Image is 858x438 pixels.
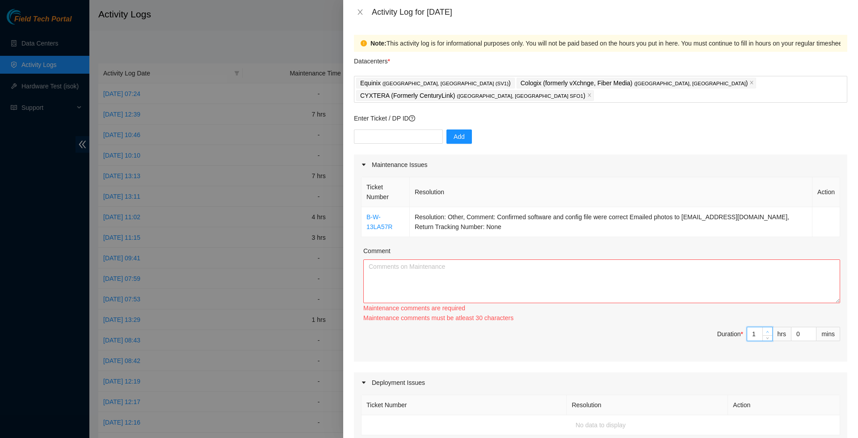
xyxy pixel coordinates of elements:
div: Deployment Issues [354,372,847,393]
div: Activity Log for [DATE] [372,7,847,17]
span: down [765,336,770,341]
th: Ticket Number [362,395,567,415]
strong: Note: [364,38,380,48]
div: Maintenance comments are required [363,303,840,313]
div: hrs [773,327,791,341]
p: Enter Ticket / DP ID [354,113,847,123]
span: question-circle [409,115,415,121]
span: Increase Value [762,327,772,335]
span: caret-right [361,162,366,167]
td: No data to display [362,415,840,435]
span: caret-right [361,380,366,385]
span: up [765,329,770,334]
span: close [587,93,592,98]
td: Resolution: Other, Comment: Confirmed software and config file were correct Emailed photos to [EM... [410,207,812,237]
p: Cologix (formerly vXchnge, Fiber Media) ) [521,78,748,88]
span: Decrease Value [762,335,772,341]
p: Datacenters [354,52,390,66]
span: ( [GEOGRAPHIC_DATA], [GEOGRAPHIC_DATA] (SV1) [383,81,509,86]
th: Resolution [410,177,812,207]
span: close [357,8,364,16]
button: Close [354,8,366,17]
textarea: Comment [363,259,840,303]
div: Duration [717,329,743,339]
span: close [749,80,754,86]
span: ( [GEOGRAPHIC_DATA], [GEOGRAPHIC_DATA] SFO1 [457,93,583,99]
a: B-W-13LA57R [366,213,392,230]
th: Resolution [567,395,728,415]
button: Add [446,129,472,144]
th: Action [812,177,840,207]
label: Comment [363,246,391,256]
p: CYXTERA (Formerly CenturyLink) ) [360,91,585,101]
div: Maintenance Issues [354,154,847,175]
span: ( [GEOGRAPHIC_DATA], [GEOGRAPHIC_DATA] [634,81,746,86]
th: Action [728,395,840,415]
p: Equinix ) [360,78,511,88]
th: Ticket Number [362,177,410,207]
span: exclamation-circle [361,40,367,46]
div: mins [816,327,840,341]
span: Add [454,132,465,142]
div: Maintenance comments must be atleast 30 characters [363,313,840,323]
